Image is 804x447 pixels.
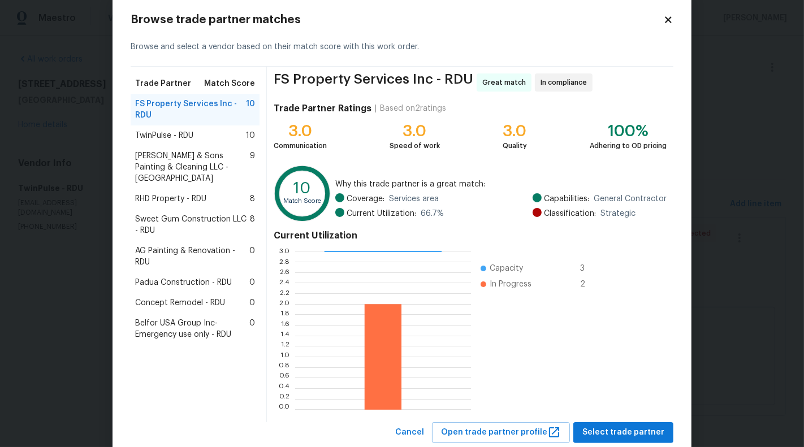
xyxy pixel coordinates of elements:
span: In Progress [490,279,531,290]
span: [PERSON_NAME] & Sons Painting & Cleaning LLC - [GEOGRAPHIC_DATA] [135,150,250,184]
span: 0 [249,277,255,288]
span: 0 [249,318,255,340]
span: FS Property Services Inc - RDU [135,98,246,121]
div: Based on 2 ratings [380,103,446,114]
span: Padua Construction - RDU [135,277,232,288]
span: TwinPulse - RDU [135,130,193,141]
text: 1.8 [280,311,289,318]
span: Concept Remodel - RDU [135,297,225,309]
span: 9 [250,150,255,184]
button: Open trade partner profile [432,422,570,443]
span: 0 [249,245,255,268]
span: 10 [246,98,255,121]
span: 3 [580,263,598,274]
text: 2.6 [280,269,289,276]
span: Sweet Gum Construction LLC - RDU [135,214,250,236]
text: 2.2 [280,290,289,297]
span: 0 [249,297,255,309]
span: Cancel [395,426,424,440]
div: 3.0 [274,125,327,137]
div: Communication [274,140,327,151]
span: Belfor USA Group Inc-Emergency use only - RDU [135,318,249,340]
span: 8 [250,193,255,205]
text: 3.0 [279,248,289,255]
text: 0.6 [279,375,289,381]
span: Select trade partner [582,426,664,440]
div: Speed of work [390,140,440,151]
text: 2.8 [279,258,289,265]
div: Quality [503,140,527,151]
text: 1.6 [281,322,289,328]
text: 0.4 [279,385,289,392]
div: 100% [590,125,667,137]
text: 2.4 [279,280,289,287]
text: 10 [293,181,311,197]
span: Match Score [204,78,255,89]
text: 1.4 [280,332,289,339]
div: Browse and select a vendor based on their match score with this work order. [131,28,673,67]
span: In compliance [541,77,591,88]
span: Open trade partner profile [441,426,561,440]
span: 2 [580,279,598,290]
span: Current Utilization: [347,208,416,219]
span: FS Property Services Inc - RDU [274,73,473,92]
text: 2.0 [279,301,289,307]
span: Strategic [600,208,636,219]
span: Services area [389,193,439,205]
span: 10 [246,130,255,141]
h4: Trade Partner Ratings [274,103,371,114]
span: Coverage: [347,193,384,205]
span: Trade Partner [135,78,191,89]
div: 3.0 [390,125,440,137]
span: General Contractor [594,193,667,205]
span: Classification: [544,208,596,219]
span: 8 [250,214,255,236]
div: 3.0 [503,125,527,137]
span: RHD Property - RDU [135,193,206,205]
div: Adhering to OD pricing [590,140,667,151]
div: | [371,103,380,114]
h4: Current Utilization [274,230,667,241]
text: 1.2 [281,343,289,350]
button: Select trade partner [573,422,673,443]
text: 1.0 [280,353,289,360]
text: Match Score [283,198,321,204]
h2: Browse trade partner matches [131,14,663,25]
text: 0.8 [279,364,289,371]
text: 0.0 [279,406,289,413]
text: 0.2 [279,396,289,402]
span: Capacity [490,263,523,274]
span: Great match [482,77,530,88]
span: AG Painting & Renovation - RDU [135,245,249,268]
span: Why this trade partner is a great match: [335,179,667,190]
button: Cancel [391,422,429,443]
span: Capabilities: [544,193,589,205]
span: 66.7 % [421,208,444,219]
